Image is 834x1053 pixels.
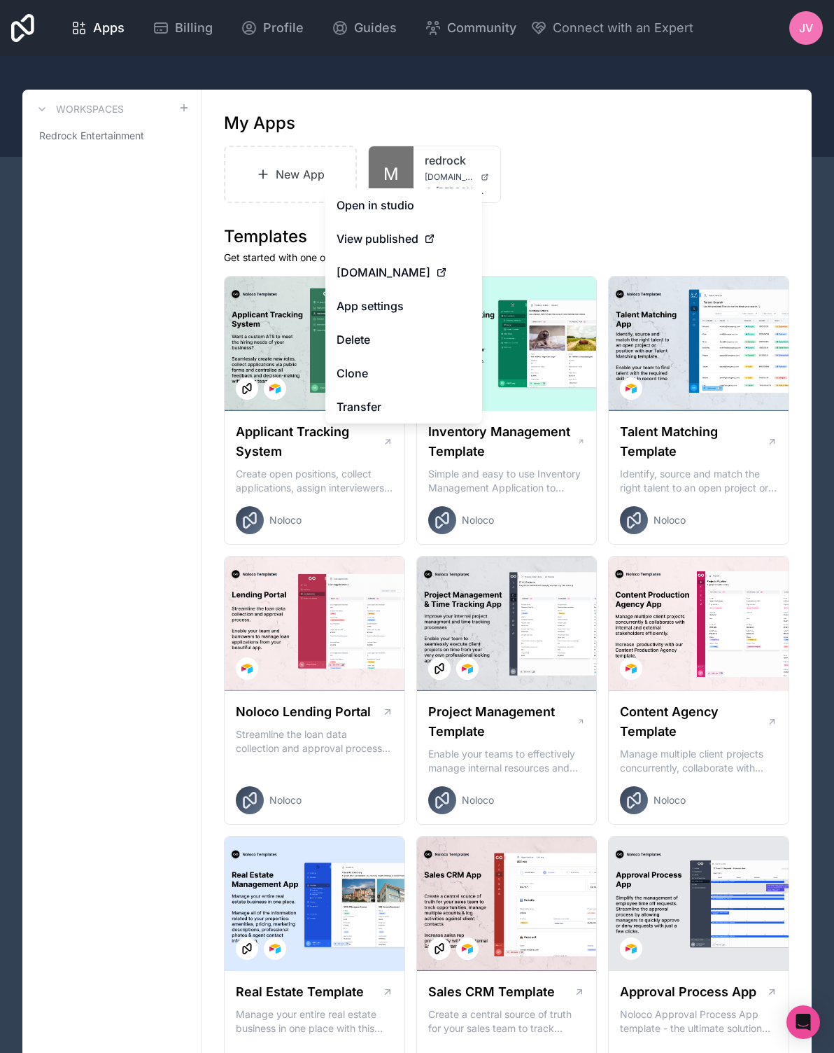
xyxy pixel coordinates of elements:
[428,747,586,775] p: Enable your teams to effectively manage internal resources and execute client projects on time.
[653,793,686,807] span: Noloco
[369,146,414,202] a: M
[462,663,473,674] img: Airtable Logo
[325,323,482,356] button: Delete
[34,101,124,118] a: Workspaces
[59,13,136,43] a: Apps
[269,383,281,394] img: Airtable Logo
[620,467,777,495] p: Identify, source and match the right talent to an open project or position with our Talent Matchi...
[462,513,494,527] span: Noloco
[786,1005,820,1039] div: Open Intercom Messenger
[425,172,475,183] span: [DOMAIN_NAME]
[325,390,482,424] a: Transfer
[653,513,686,527] span: Noloco
[224,112,295,134] h1: My Apps
[325,188,482,222] a: Open in studio
[325,289,482,323] a: App settings
[229,13,315,43] a: Profile
[236,467,393,495] p: Create open positions, collect applications, assign interviewers, centralise candidate feedback a...
[428,467,586,495] p: Simple and easy to use Inventory Management Application to manage your stock, orders and Manufact...
[263,18,304,38] span: Profile
[325,356,482,390] a: Clone
[325,222,482,256] a: View published
[337,264,430,281] span: [DOMAIN_NAME]
[553,18,693,38] span: Connect with an Expert
[462,793,494,807] span: Noloco
[236,982,364,1002] h1: Real Estate Template
[224,225,789,248] h1: Templates
[428,702,577,741] h1: Project Management Template
[414,13,528,43] a: Community
[269,943,281,954] img: Airtable Logo
[428,982,555,1002] h1: Sales CRM Template
[224,251,789,265] p: Get started with one of our ready-made templates
[447,18,516,38] span: Community
[625,943,637,954] img: Airtable Logo
[436,186,489,197] span: [PERSON_NAME][EMAIL_ADDRESS][DOMAIN_NAME]
[34,123,190,148] a: Redrock Entertainment
[383,163,399,186] span: M
[236,727,393,755] p: Streamline the loan data collection and approval process with our Lending Portal template.
[241,663,253,674] img: Airtable Logo
[39,129,144,143] span: Redrock Entertainment
[141,13,224,43] a: Billing
[93,18,125,38] span: Apps
[236,702,371,722] h1: Noloco Lending Portal
[425,152,489,169] a: redrock
[325,256,482,289] a: [DOMAIN_NAME]
[269,793,302,807] span: Noloco
[620,747,777,775] p: Manage multiple client projects concurrently, collaborate with internal and external stakeholders...
[625,383,637,394] img: Airtable Logo
[620,702,767,741] h1: Content Agency Template
[620,1007,777,1035] p: Noloco Approval Process App template - the ultimate solution for managing your employee's time of...
[428,422,577,461] h1: Inventory Management Template
[428,1007,586,1035] p: Create a central source of truth for your sales team to track opportunities, manage multiple acco...
[236,422,383,461] h1: Applicant Tracking System
[56,102,124,116] h3: Workspaces
[337,230,418,247] span: View published
[269,513,302,527] span: Noloco
[620,982,756,1002] h1: Approval Process App
[799,20,813,36] span: JV
[224,146,357,203] a: New App
[462,943,473,954] img: Airtable Logo
[620,422,767,461] h1: Talent Matching Template
[530,18,693,38] button: Connect with an Expert
[175,18,213,38] span: Billing
[236,1007,393,1035] p: Manage your entire real estate business in one place with this comprehensive real estate transact...
[625,663,637,674] img: Airtable Logo
[425,172,489,183] a: [DOMAIN_NAME]
[354,18,397,38] span: Guides
[320,13,408,43] a: Guides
